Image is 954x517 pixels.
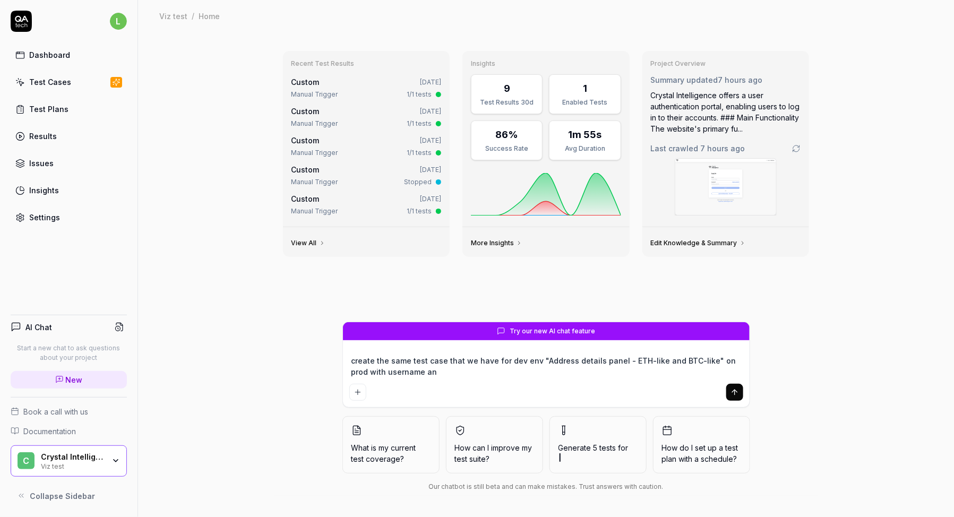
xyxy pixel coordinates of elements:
div: Manual Trigger [291,119,338,128]
span: How can I improve my test suite? [455,442,534,464]
time: [DATE] [420,166,441,174]
button: What is my current test coverage? [342,416,440,473]
div: 86% [495,127,518,142]
div: Crystal Intelligence [41,452,105,462]
textarea: create the same test case that we have for dev env "Address details panel - ETH-like and BTC-like... [349,353,743,380]
h4: AI Chat [25,322,52,333]
time: [DATE] [420,107,441,115]
span: Generate 5 tests for [558,442,638,464]
div: Our chatbot is still beta and can make mistakes. Trust answers with caution. [342,482,750,492]
div: Dashboard [29,49,70,61]
div: 1m 55s [569,127,602,142]
a: Custom[DATE]Manual Trigger1/1 tests [289,133,444,160]
div: Manual Trigger [291,177,338,187]
a: Dashboard [11,45,127,65]
a: Results [11,126,127,147]
time: [DATE] [420,78,441,86]
button: How can I improve my test suite? [446,416,543,473]
a: Book a call with us [11,406,127,417]
div: Issues [29,158,54,169]
a: Test Cases [11,72,127,92]
h3: Recent Test Results [291,59,442,68]
div: 1/1 tests [407,90,432,99]
h3: Insights [471,59,621,68]
div: Manual Trigger [291,206,338,216]
div: 1/1 tests [407,119,432,128]
div: 9 [504,81,510,96]
span: Collapse Sidebar [30,490,95,502]
div: Results [29,131,57,142]
span: Custom [291,77,320,87]
div: Insights [29,185,59,196]
a: Insights [11,180,127,201]
button: CCrystal IntelligenceViz test [11,445,127,477]
a: Custom[DATE]Manual Trigger1/1 tests [289,191,444,218]
span: Custom [291,194,320,203]
div: Test Cases [29,76,71,88]
button: Add attachment [349,384,366,401]
div: Settings [29,212,60,223]
time: 7 hours ago [718,75,763,84]
span: What is my current test coverage? [351,442,431,464]
button: How do I set up a test plan with a schedule? [653,416,750,473]
a: Settings [11,207,127,228]
a: New [11,371,127,389]
div: Manual Trigger [291,148,338,158]
span: Try our new AI chat feature [510,326,595,336]
div: / [192,11,194,21]
a: Test Plans [11,99,127,119]
a: View All [291,239,325,247]
div: 1/1 tests [407,206,432,216]
div: Home [199,11,220,21]
div: Test Plans [29,104,68,115]
span: Custom [291,107,320,116]
button: Generate 5 tests for [549,416,647,473]
span: Custom [291,136,320,145]
div: Avg Duration [556,144,614,153]
span: Summary updated [651,75,718,84]
a: Go to crawling settings [792,144,801,153]
button: Collapse Sidebar [11,485,127,506]
span: Last crawled [651,143,745,154]
a: Edit Knowledge & Summary [651,239,746,247]
span: C [18,452,35,469]
time: [DATE] [420,195,441,203]
time: 7 hours ago [701,144,745,153]
a: Documentation [11,426,127,437]
a: Custom[DATE]Manual Trigger1/1 tests [289,104,444,131]
span: How do I set up a test plan with a schedule? [662,442,741,464]
div: Viz test [159,11,187,21]
span: l [110,13,127,30]
span: Documentation [23,426,76,437]
p: Start a new chat to ask questions about your project [11,343,127,363]
div: Enabled Tests [556,98,614,107]
div: Manual Trigger [291,90,338,99]
div: Stopped [404,177,432,187]
div: 1/1 tests [407,148,432,158]
time: [DATE] [420,136,441,144]
a: More Insights [471,239,522,247]
h3: Project Overview [651,59,801,68]
a: Custom[DATE]Manual TriggerStopped [289,162,444,189]
div: 1 [583,81,587,96]
button: l [110,11,127,32]
span: Book a call with us [23,406,88,417]
div: Test Results 30d [478,98,536,107]
a: Issues [11,153,127,174]
div: Success Rate [478,144,536,153]
div: Viz test [41,461,105,470]
a: Custom[DATE]Manual Trigger1/1 tests [289,74,444,101]
span: Custom [291,165,320,174]
span: New [66,374,83,385]
img: Screenshot [675,159,776,215]
div: Crystal Intelligence offers a user authentication portal, enabling users to log in to their accou... [651,90,801,134]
